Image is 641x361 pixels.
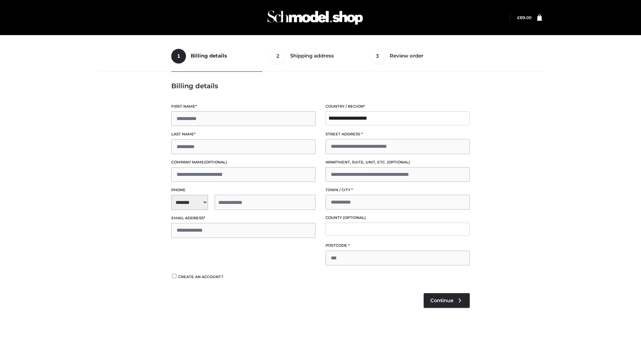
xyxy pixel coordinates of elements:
[171,131,315,137] label: Last name
[343,215,366,220] span: (optional)
[171,215,315,221] label: Email address
[326,103,470,110] label: Country / Region
[517,15,531,20] bdi: 89.00
[171,187,315,193] label: Phone
[326,215,470,221] label: County
[171,159,315,165] label: Company name
[326,187,470,193] label: Town / City
[171,103,315,110] label: First name
[387,160,410,164] span: (optional)
[517,15,520,20] span: £
[265,4,365,31] img: Schmodel Admin 964
[204,160,227,164] span: (optional)
[517,15,531,20] a: £89.00
[326,159,470,165] label: Apartment, suite, unit, etc.
[178,274,223,279] span: Create an account?
[430,297,453,304] span: Continue
[326,242,470,249] label: Postcode
[171,274,177,278] input: Create an account?
[326,131,470,137] label: Street address
[171,82,470,90] h3: Billing details
[424,293,470,308] a: Continue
